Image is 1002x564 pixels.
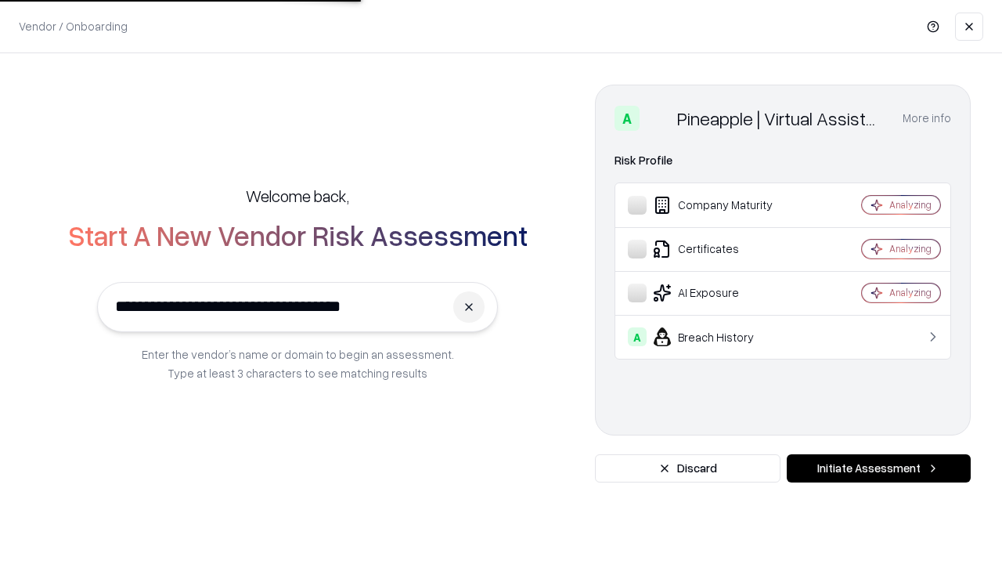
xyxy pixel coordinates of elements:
[889,242,932,255] div: Analyzing
[903,104,951,132] button: More info
[595,454,780,483] button: Discard
[787,454,971,483] button: Initiate Assessment
[628,327,647,346] div: A
[615,106,640,131] div: A
[628,284,815,302] div: AI Exposure
[889,198,932,211] div: Analyzing
[615,151,951,170] div: Risk Profile
[19,18,128,34] p: Vendor / Onboarding
[628,240,815,258] div: Certificates
[889,286,932,299] div: Analyzing
[628,196,815,215] div: Company Maturity
[677,106,884,131] div: Pineapple | Virtual Assistant Agency
[646,106,671,131] img: Pineapple | Virtual Assistant Agency
[628,327,815,346] div: Breach History
[142,345,454,382] p: Enter the vendor’s name or domain to begin an assessment. Type at least 3 characters to see match...
[68,219,528,251] h2: Start A New Vendor Risk Assessment
[246,185,349,207] h5: Welcome back,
